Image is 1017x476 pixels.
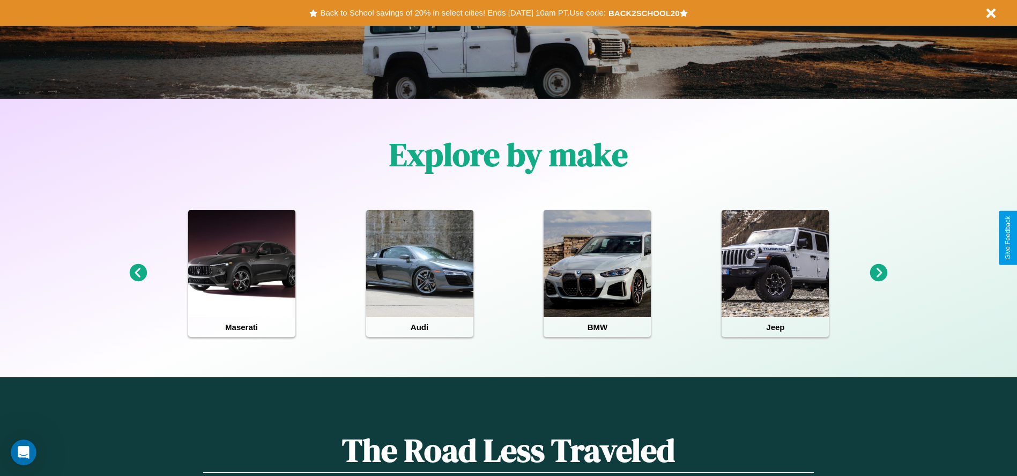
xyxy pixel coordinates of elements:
button: Back to School savings of 20% in select cities! Ends [DATE] 10am PT.Use code: [317,5,608,20]
div: Give Feedback [1004,216,1012,260]
iframe: Intercom live chat [11,440,36,465]
h4: BMW [544,317,651,337]
h1: Explore by make [389,133,628,177]
h4: Audi [366,317,473,337]
h4: Jeep [722,317,829,337]
b: BACK2SCHOOL20 [608,9,680,18]
h4: Maserati [188,317,295,337]
h1: The Road Less Traveled [203,428,813,473]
